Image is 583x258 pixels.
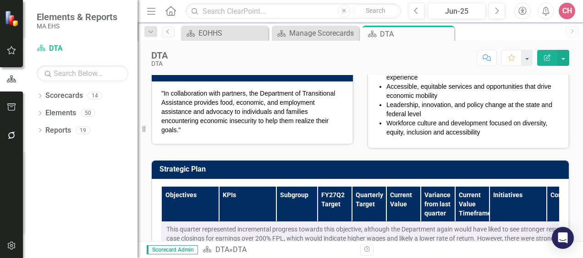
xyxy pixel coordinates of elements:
[428,3,486,19] button: Jun-25
[88,92,102,100] div: 14
[386,100,559,118] li: Leadership, innovation, and policy change at the state and federal level
[559,3,575,19] button: CH
[186,3,401,19] input: Search ClearPoint...
[76,126,90,134] div: 19
[183,27,266,39] a: EOHHS
[81,109,95,117] div: 50
[37,43,128,54] a: DTA
[37,22,117,30] small: MA EHS
[289,27,357,39] div: Manage Scorecards
[380,28,452,40] div: DTA
[45,91,83,101] a: Scorecards
[215,245,229,254] a: DTA
[147,245,198,254] span: Scorecard Admin
[151,60,168,67] div: DTA
[159,68,348,76] h3: Mission
[233,245,247,254] div: DTA
[37,65,128,81] input: Search Below...
[386,118,559,137] li: Workforce culture and development focused on diversity, equity, inclusion and accessibility
[45,125,71,136] a: Reports
[274,27,357,39] a: Manage Scorecards
[366,7,385,14] span: Search
[431,6,483,17] div: Jun-25
[159,165,564,173] h3: Strategic Plan
[353,5,399,17] button: Search
[203,245,353,255] div: »
[161,89,343,134] p: "In collaboration with partners, the Department of Transitional Assistance provides food, economi...
[552,227,574,249] div: Open Intercom Messenger
[151,50,168,60] div: DTA
[5,11,21,27] img: ClearPoint Strategy
[198,27,266,39] div: EOHHS
[37,11,117,22] span: Elements & Reports
[45,108,76,118] a: Elements
[386,82,559,100] li: Accessible, equitable services and opportunities that drive economic mobility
